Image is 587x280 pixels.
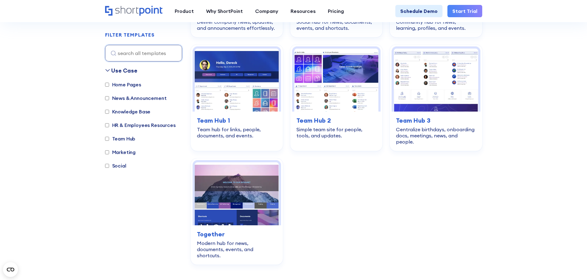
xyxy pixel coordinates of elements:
[290,45,382,151] a: Team Hub 2 – SharePoint Template Team Site: Simple team site for people, tools, and updates.Team ...
[105,81,141,88] label: Home Pages
[291,7,316,15] div: Resources
[197,230,277,239] h3: Together
[296,126,376,139] div: Simple team site for people, tools, and updates.
[197,116,277,125] h3: Team Hub 1
[191,45,283,151] a: Team Hub 1 – SharePoint Online Modern Team Site Template: Team hub for links, people, documents, ...
[105,148,136,156] label: Marketing
[105,83,109,87] input: Home Pages
[296,116,376,125] h3: Team Hub 2
[105,108,151,115] label: Knowledge Base
[294,49,378,112] img: Team Hub 2 – SharePoint Template Team Site: Simple team site for people, tools, and updates.
[105,94,167,102] label: News & Announcement
[249,5,284,17] a: Company
[105,123,109,127] input: HR & Employees Resources
[105,6,162,16] a: Home
[105,135,136,142] label: Team Hub
[396,116,476,125] h3: Team Hub 3
[322,5,350,17] a: Pricing
[206,7,243,15] div: Why ShortPoint
[105,162,126,169] label: Social
[105,164,109,168] input: Social
[197,126,277,139] div: Team hub for links, people, documents, and events.
[191,158,283,265] a: Together – Intranet Homepage Template: Modern hub for news, documents, events, and shortcuts.Toge...
[197,240,277,258] div: Modern hub for news, documents, events, and shortcuts.
[395,5,442,17] a: Schedule Demo
[175,7,194,15] div: Product
[105,137,109,141] input: Team Hub
[394,49,478,112] img: Team Hub 3 – SharePoint Team Site Template: Centralize birthdays, onboarding docs, meetings, news...
[169,5,200,17] a: Product
[200,5,249,17] a: Why ShortPoint
[556,250,587,280] iframe: Chat Widget
[284,5,322,17] a: Resources
[390,45,482,151] a: Team Hub 3 – SharePoint Team Site Template: Centralize birthdays, onboarding docs, meetings, news...
[105,150,109,154] input: Marketing
[197,19,277,31] div: Deliver company news, updates, and announcements effortlessly.
[396,126,476,145] div: Centralize birthdays, onboarding docs, meetings, news, and people.
[105,110,109,114] input: Knowledge Base
[105,32,155,38] h2: FILTER TEMPLATES
[105,45,182,61] input: search all templates
[195,162,279,225] img: Together – Intranet Homepage Template: Modern hub for news, documents, events, and shortcuts.
[396,19,476,31] div: Community hub for news, learning, profiles, and events.
[105,96,109,100] input: News & Announcement
[328,7,344,15] div: Pricing
[105,121,176,129] label: HR & Employees Resources
[111,66,137,75] div: Use Case
[447,5,482,17] a: Start Trial
[195,49,279,112] img: Team Hub 1 – SharePoint Online Modern Team Site Template: Team hub for links, people, documents, ...
[296,19,376,31] div: Social hub for news, documents, events, and shortcuts.
[3,262,18,277] button: Open CMP widget
[255,7,278,15] div: Company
